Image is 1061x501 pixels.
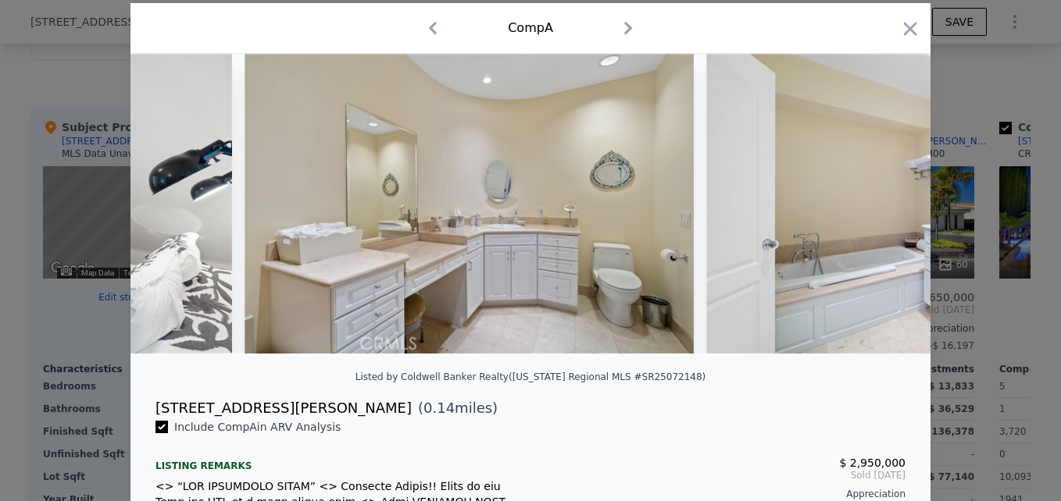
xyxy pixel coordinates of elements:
div: Appreciation [543,488,906,500]
img: Property Img [245,54,695,354]
span: Sold [DATE] [543,469,906,481]
div: Listed by Coldwell Banker Realty ([US_STATE] Regional MLS #SR25072148) [355,371,706,382]
span: $ 2,950,000 [839,457,906,469]
div: [STREET_ADDRESS][PERSON_NAME] [155,397,412,419]
span: 0.14 [423,400,455,416]
div: Comp A [508,19,553,37]
div: Listing remarks [155,447,518,472]
span: ( miles) [412,397,498,419]
span: Include Comp A in ARV Analysis [168,421,347,433]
